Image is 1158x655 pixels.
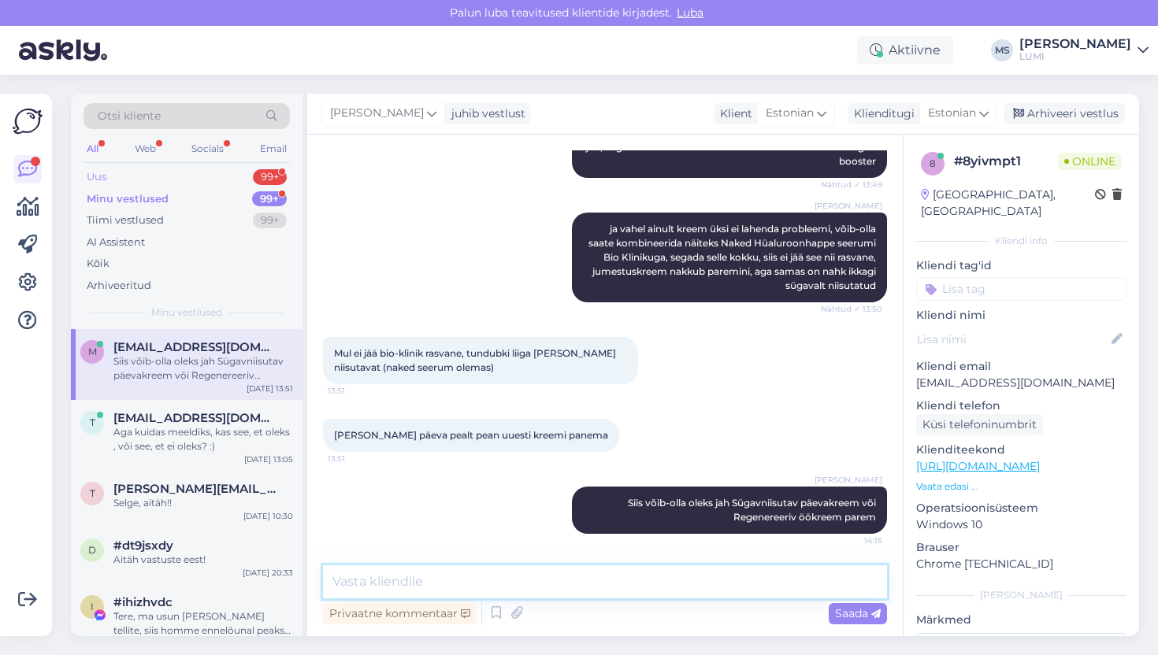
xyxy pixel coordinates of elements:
span: #dt9jsxdy [113,538,173,553]
div: juhib vestlust [445,105,525,122]
div: [DATE] 20:33 [243,567,293,579]
p: Windows 10 [916,516,1126,533]
div: [DATE] 13:05 [244,453,293,465]
p: Kliendi nimi [916,307,1126,324]
span: [PERSON_NAME] [330,105,424,122]
span: teele.viliberg@gmail.com [113,482,277,496]
div: All [84,139,102,159]
span: t [90,487,95,499]
div: LUMI [1019,50,1131,63]
span: ja vahel ainult kreem üksi ei lahenda probleemi, võib-olla saate kombineerida näiteks Naked Hüalu... [588,223,878,291]
div: Arhiveeritud [87,278,151,294]
span: [PERSON_NAME] [815,474,882,486]
div: Aitäh vastuste eest! [113,553,293,567]
div: [PERSON_NAME] [916,588,1126,602]
div: Socials [188,139,227,159]
p: Kliendi tag'id [916,257,1126,274]
span: [PERSON_NAME] päeva pealt pean uuesti kreemi panema [334,429,608,441]
span: Mul ei jää bio-klinik rasvane, tundubki liiga [PERSON_NAME] niisutavat (naked seerum olemas) [334,347,618,373]
p: [EMAIL_ADDRESS][DOMAIN_NAME] [916,375,1126,391]
span: Siis võib-olla oleks jah Sügavniisutav päevakreem või Regenereeriv öökreem parem [628,497,878,523]
span: Nähtud ✓ 13:50 [821,303,882,315]
div: AI Assistent [87,235,145,250]
span: Estonian [928,105,976,122]
span: triinuhamburg@gmail.com [113,411,277,425]
p: Operatsioonisüsteem [916,500,1126,516]
img: Askly Logo [13,106,43,136]
div: Klient [714,105,752,122]
span: 8 [930,157,936,169]
div: Arhiveeri vestlus [1004,103,1125,124]
div: Kliendi info [916,234,1126,248]
div: # 8yivmpt1 [954,152,1058,171]
div: Tere, ma usun [PERSON_NAME] tellite, siis homme ennelõunal peaks pakk meie juurest lahkuma [113,609,293,638]
div: Uus [87,169,106,185]
div: Web [132,139,159,159]
p: Kliendi telefon [916,398,1126,414]
span: Nähtud ✓ 13:49 [821,179,882,191]
p: Kliendi email [916,358,1126,375]
div: 99+ [253,213,287,228]
div: 99+ [252,191,287,207]
span: #ihizhvdc [113,595,173,609]
div: [PERSON_NAME] [1019,38,1131,50]
div: Privaatne kommentaar [323,603,477,624]
span: 13:51 [328,453,387,464]
p: Brauser [916,539,1126,556]
p: Vaata edasi ... [916,479,1126,494]
span: 14:15 [823,535,882,546]
div: [DATE] 10:30 [243,510,293,522]
span: 13:51 [328,385,387,397]
div: Küsi telefoninumbrit [916,414,1043,435]
span: [PERSON_NAME] [815,200,882,212]
div: Aktiivne [857,36,953,65]
span: t [90,416,95,428]
div: MS [991,39,1013,61]
div: Email [257,139,290,159]
div: [DATE] 13:51 [247,383,293,394]
div: Tiimi vestlused [87,213,164,228]
input: Lisa nimi [917,331,1108,348]
input: Lisa tag [916,277,1126,301]
div: 99+ [253,169,287,185]
div: Selge, aitäh!! [113,496,293,510]
p: Chrome [TECHNICAL_ID] [916,556,1126,572]
span: d [88,544,96,556]
span: maris.leedo@gmail.com [113,340,277,354]
span: Saada [835,606,881,620]
p: Klienditeekond [916,442,1126,458]
span: Otsi kliente [98,108,161,124]
span: Estonian [766,105,814,122]
div: [GEOGRAPHIC_DATA], [GEOGRAPHIC_DATA] [921,187,1095,220]
div: Minu vestlused [87,191,169,207]
div: Kõik [87,256,109,272]
span: Minu vestlused [151,305,222,320]
div: Siis võib-olla oleks jah Sügavniisutav päevakreem või Regenereeriv öökreem parem [113,354,293,383]
a: [PERSON_NAME]LUMI [1019,38,1149,63]
span: m [88,346,97,357]
div: Klienditugi [848,105,915,122]
span: i [91,601,94,612]
span: Luba [672,6,708,20]
div: Aga kuidas meeldiks, kas see, et oleks , või see, et ei oleks? :) [113,425,293,453]
p: Märkmed [916,612,1126,628]
a: [URL][DOMAIN_NAME] [916,459,1040,473]
span: Online [1058,153,1122,170]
